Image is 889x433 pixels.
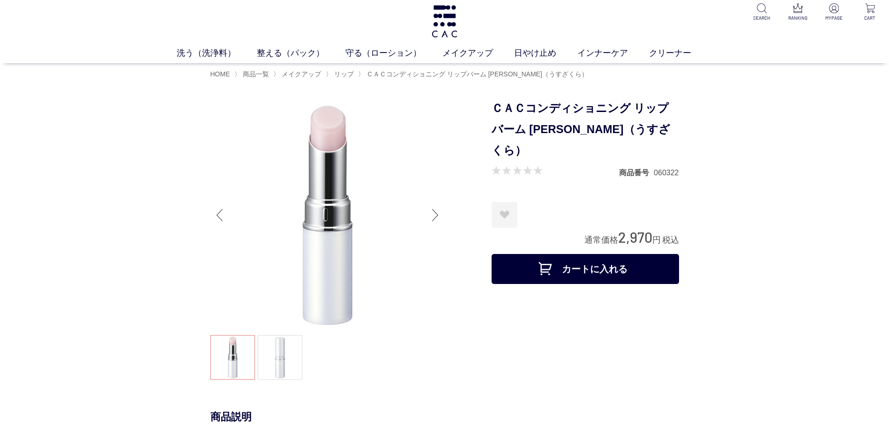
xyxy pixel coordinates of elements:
a: MYPAGE [822,3,845,22]
span: ＣＡＣコンディショニング リップバーム [PERSON_NAME]（うすざくら） [366,70,588,78]
p: MYPAGE [822,15,845,22]
img: ＣＡＣコンディショニング リップバーム 薄桜（うすざくら） 薄桜 [210,98,445,332]
a: 守る（ローション） [345,47,442,60]
span: リップ [334,70,354,78]
p: RANKING [786,15,809,22]
h1: ＣＡＣコンディショニング リップバーム [PERSON_NAME]（うすざくら） [492,98,679,161]
span: メイクアップ [282,70,321,78]
dd: 060322 [654,168,679,178]
a: リップ [332,70,354,78]
a: ＣＡＣコンディショニング リップバーム [PERSON_NAME]（うすざくら） [365,70,588,78]
a: 整える（パック） [257,47,345,60]
div: 商品説明 [210,410,679,424]
p: SEARCH [750,15,773,22]
li: 〉 [273,70,323,79]
a: SEARCH [750,3,773,22]
a: メイクアップ [442,47,514,60]
span: 通常価格 [584,235,618,245]
div: Next slide [426,196,445,234]
a: クリーナー [649,47,712,60]
span: 商品一覧 [243,70,269,78]
button: カートに入れる [492,254,679,284]
span: 税込 [662,235,679,245]
li: 〉 [326,70,356,79]
a: 洗う（洗浄料） [177,47,257,60]
a: お気に入りに登録する [492,202,517,228]
span: 円 [652,235,661,245]
div: Previous slide [210,196,229,234]
a: CART [859,3,882,22]
a: HOME [210,70,230,78]
a: 商品一覧 [241,70,269,78]
a: メイクアップ [280,70,321,78]
li: 〉 [234,70,271,79]
a: インナーケア [577,47,649,60]
img: logo [430,5,459,37]
li: 〉 [358,70,590,79]
dt: 商品番号 [619,168,654,178]
p: CART [859,15,882,22]
a: RANKING [786,3,809,22]
span: 2,970 [618,228,652,246]
a: 日やけ止め [514,47,577,60]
